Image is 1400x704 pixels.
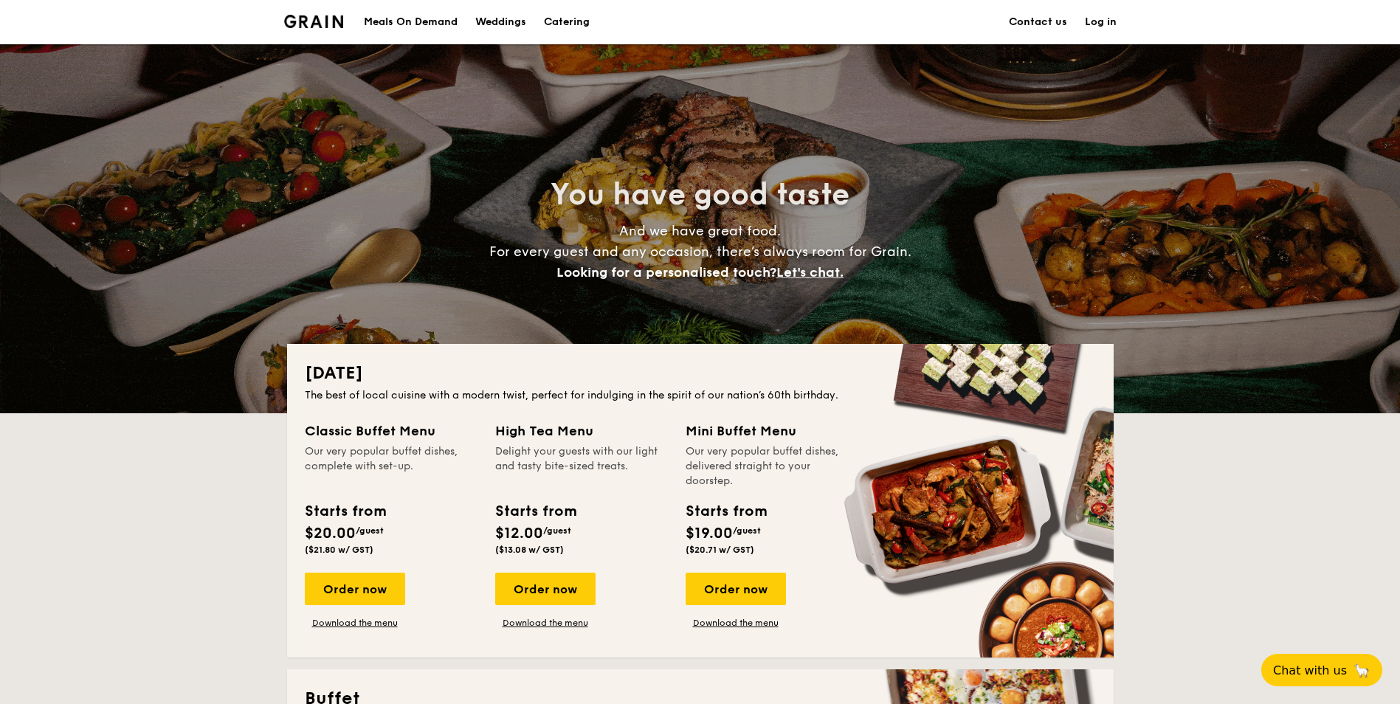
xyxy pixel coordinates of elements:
a: Download the menu [686,617,786,629]
span: ($20.71 w/ GST) [686,545,754,555]
span: $19.00 [686,525,733,542]
a: Download the menu [495,617,596,629]
span: /guest [356,525,384,536]
div: Our very popular buffet dishes, complete with set-up. [305,444,477,489]
span: Chat with us [1273,663,1347,677]
span: /guest [733,525,761,536]
a: Download the menu [305,617,405,629]
div: Starts from [686,500,766,522]
span: 🦙 [1353,662,1370,679]
span: ($21.80 w/ GST) [305,545,373,555]
span: /guest [543,525,571,536]
div: Mini Buffet Menu [686,421,858,441]
div: Classic Buffet Menu [305,421,477,441]
div: The best of local cuisine with a modern twist, perfect for indulging in the spirit of our nation’... [305,388,1096,403]
span: $12.00 [495,525,543,542]
h2: [DATE] [305,362,1096,385]
div: Delight your guests with our light and tasty bite-sized treats. [495,444,668,489]
div: Our very popular buffet dishes, delivered straight to your doorstep. [686,444,858,489]
span: $20.00 [305,525,356,542]
div: Order now [686,573,786,605]
div: Starts from [495,500,576,522]
img: Grain [284,15,344,28]
span: Let's chat. [776,264,844,280]
div: Order now [305,573,405,605]
div: Order now [495,573,596,605]
span: ($13.08 w/ GST) [495,545,564,555]
div: Starts from [305,500,385,522]
a: Logotype [284,15,344,28]
div: High Tea Menu [495,421,668,441]
button: Chat with us🦙 [1261,654,1382,686]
